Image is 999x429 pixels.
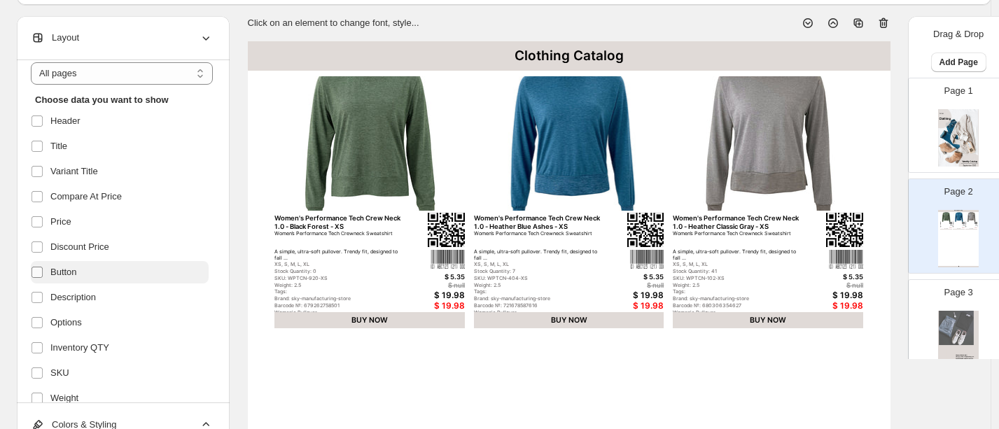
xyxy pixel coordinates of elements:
img: barcode [975,225,977,226]
img: primaryImage [274,76,465,211]
p: Page 1 [944,84,973,98]
img: barcode [963,225,965,226]
div: SKU: WPTCN-404-XS [474,276,605,282]
div: Women's Performance Tech Crew Neck 1.0 - Black Forest - XS [274,214,405,230]
div: XS, S, M, L, XL [274,262,405,268]
div: XS, S, M, L, XL [474,262,605,268]
div: Women's Pullover [940,227,949,228]
img: primaryImage [965,212,977,221]
span: Add Page [939,57,978,68]
img: barcode [431,249,464,269]
img: barcode [630,249,664,269]
img: qrcode [826,213,863,248]
div: $ 19.98 [973,227,977,228]
div: $ 5.35 [596,273,664,281]
div: Tags: [474,289,605,295]
span: Price [50,215,71,229]
div: $ 19.98 [948,227,952,228]
p: Click on an element to change font, style... [248,16,419,30]
div: BUY NOW [274,312,465,329]
div: Women's Performance Tech Crew Neck 1.0 - Black Forest - XS [940,222,949,223]
img: cover page [938,311,979,368]
div: Women’s Performance Tech Crewneck Sweatshirt A simple, ultra-soft pullover. Trendy fit, designed ... [953,223,961,224]
span: Header [50,114,81,128]
div: Women’s Performance Tech Crewneck Sweatshirt A simple, ultra-soft pullover. Trendy fit, designed ... [274,231,405,261]
div: Women’s Performance Tech Crewneck Sweatshirt A simple, ultra-soft pullover. Trendy fit, designed ... [940,223,949,224]
div: XS, S, M, L, XL [673,262,804,268]
div: Weight: 2.5 [474,283,605,289]
img: qrcode [962,222,964,224]
div: SKU: WPTCN-102-XS [673,276,804,282]
div: Women's Pullover [673,310,804,316]
img: barcode [950,225,952,226]
div: Barcode №: 679262758501 [274,303,405,309]
div: Women’s Performance Tech Crewneck Sweatshirt A simple, ultra-soft pullover. Trendy fit, designed ... [474,231,605,261]
div: Clothing Catalog | Page undefined [938,266,979,267]
div: $ null [397,281,465,289]
div: $ 19.98 [795,301,863,311]
div: Stock Quantity: 7 [474,269,605,275]
img: primaryImage [940,212,952,221]
div: Women's Pullover [274,310,405,316]
div: Women's Performance Tech Crew Neck 1.0 - Heather Blue Ashes - XS [953,222,961,223]
h2: Choose data you want to show [35,93,204,107]
span: Weight [50,391,78,405]
div: Women's Pullover [965,227,974,228]
div: $ 19.98 [948,228,952,229]
p: Drag & Drop [933,27,984,41]
div: $ 5.35 [397,273,465,281]
div: $ 19.98 [973,228,977,229]
div: $ 5.35 [795,273,863,281]
div: $ null [795,281,863,289]
div: SKU: WPTCN-920-XS [274,276,405,282]
span: Inventory QTY [50,341,109,355]
div: BUY NOW [953,229,965,230]
div: Women's Pullover [474,310,605,316]
span: Compare At Price [50,190,122,204]
div: Brand: sky-manufacturing-store [474,296,605,302]
div: Stock Quantity: 41 [673,269,804,275]
div: Tags: [274,289,405,295]
img: qrcode [627,213,664,248]
div: Women's Pullover [953,227,961,228]
span: Variant Title [50,164,98,178]
img: primaryImage [953,212,965,221]
img: primaryImage [474,76,664,211]
p: Page 3 [944,286,973,300]
div: $ 19.98 [596,301,664,311]
img: qrcode [974,222,977,224]
button: Add Page [931,52,986,72]
div: BUY NOW [940,229,952,230]
div: $ 19.98 [960,228,965,229]
span: SKU [50,366,69,380]
div: Weight: 2.5 [673,283,804,289]
img: cover page [938,109,979,167]
div: Barcode №: 680306354627 [673,303,804,309]
div: Stock Quantity: 0 [274,269,405,275]
div: BUY NOW [474,312,664,329]
div: Clothing Catalog [248,41,890,71]
div: Women’s Performance Tech Crewneck Sweatshirt A simple, ultra-soft pullover. Trendy fit, designed ... [673,231,804,261]
img: qrcode [428,213,465,248]
span: Layout [31,31,79,45]
div: Women's Performance Tech Crew Neck 1.0 - Heather Blue Ashes - XS [474,214,605,230]
div: Women's Performance Tech Crew Neck 1.0 - Heather Classic Gray - XS [673,214,804,230]
img: qrcode [949,222,951,224]
div: Brand: sky-manufacturing-store [673,296,804,302]
span: Options [50,316,82,330]
div: $ 19.98 [795,290,863,300]
div: $ null [596,281,664,289]
div: BUY NOW [673,312,863,329]
div: $ 19.98 [596,290,664,300]
div: $ 19.98 [397,290,465,300]
span: Description [50,290,96,304]
div: Barcode №: 721678587616 [474,303,605,309]
span: Title [50,139,67,153]
span: Button [50,265,77,279]
div: Women's Performance Tech Crew Neck 1.0 - Heather Classic Gray - XS [965,222,974,223]
img: barcode [829,249,862,269]
div: Brand: sky-manufacturing-store [274,296,405,302]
